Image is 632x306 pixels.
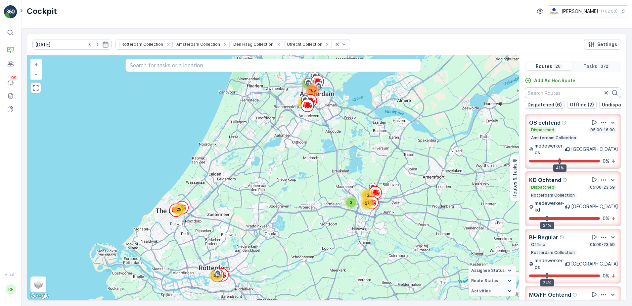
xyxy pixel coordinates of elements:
p: Amsterdam Collection [530,135,577,141]
p: Dispatched [530,185,555,190]
img: basis-logo_rgb2x.png [549,8,559,15]
div: Remove Den Haag Collection [275,42,282,47]
div: 9 [301,77,314,91]
p: Offline [530,242,546,247]
p: 05:00-23:59 [589,242,615,247]
p: medewerker-kd [535,200,565,213]
p: [GEOGRAPHIC_DATA] [571,261,618,267]
div: Remove Amsterdam Collection [222,42,229,47]
div: Help Tooltip Icon [572,292,578,297]
span: 27 [365,201,370,206]
a: Layers [31,277,46,292]
div: Help Tooltip Icon [562,120,567,125]
div: Rotterdam Collection [119,41,164,47]
div: Remove Utrecht Collection [324,42,331,47]
div: 66 [209,269,223,282]
div: Den Haag Collection [231,41,274,47]
input: Search Routes [525,88,621,98]
div: Utrecht Collection [285,41,323,47]
button: Offline (2) [567,101,597,109]
div: 24% [540,222,554,229]
p: [PERSON_NAME] [562,8,598,15]
a: 99 [4,76,17,89]
p: Rotterdam Collection [530,250,575,255]
div: 165 [306,84,319,97]
span: − [35,71,38,77]
p: MQ/FH Ochtend [529,291,571,299]
p: 0 % [603,215,609,222]
p: Dispatched (6) [527,101,562,108]
p: 05:00-18:00 [590,299,615,305]
p: medewerker-ps [535,257,565,271]
span: + [35,61,38,67]
span: v 1.48.1 [4,273,17,277]
p: Cockpit [27,6,57,17]
p: OS ochtend [529,119,561,127]
div: Remove Rotterdam Collection [165,42,172,47]
div: 27 [361,197,374,210]
p: 0 % [603,158,609,164]
p: Routes [536,63,552,70]
p: 372 [600,64,609,69]
span: Assignee Status [471,268,505,273]
a: Zoom Out [31,69,41,79]
div: 13 [360,189,374,202]
a: Zoom In [31,59,41,69]
span: 165 [309,88,316,93]
button: RR [4,278,17,301]
div: Help Tooltip Icon [563,177,568,183]
p: Dispatched [530,299,555,305]
p: Offline (2) [570,101,594,108]
span: Activities [471,288,491,294]
p: Add Ad Hoc Route [534,77,575,84]
p: BH Regular [529,233,558,241]
span: 28 [177,207,182,212]
span: 13 [365,193,369,198]
p: 0 % [603,273,609,279]
summary: Activities [469,286,516,296]
div: 28 [172,203,186,216]
p: Rotterdam Collection [530,193,575,198]
img: Google [29,292,51,300]
a: Open this area in Google Maps (opens a new window) [29,292,51,300]
p: 05:00-23:59 [589,185,615,190]
summary: Route Status [469,276,516,286]
a: Add Ad Hoc Route [525,77,575,84]
span: Route Status [471,278,498,283]
div: 61 [298,96,311,110]
p: [GEOGRAPHIC_DATA] [571,203,618,210]
button: Dispatched (6) [525,101,564,109]
p: Tasks [583,63,597,70]
span: 3 [350,200,352,205]
p: ( +02:00 ) [601,9,617,14]
button: Settings [584,39,621,50]
div: Help Tooltip Icon [560,235,565,240]
div: 24% [540,279,554,286]
p: 26 [555,64,561,69]
p: Settings [597,41,617,48]
input: Search for tasks or a location [125,59,421,72]
p: [GEOGRAPHIC_DATA] [571,146,618,153]
p: Dispatched [530,127,555,133]
p: 05:00-16:00 [590,127,615,133]
input: dd/mm/yyyy [32,39,112,50]
p: KD Ochtend [529,176,561,184]
p: 99 [11,75,17,81]
div: RR [6,284,16,295]
button: [PERSON_NAME](+02:00) [549,5,627,17]
p: Routes & Tasks [512,163,518,198]
img: logo [4,5,17,19]
summary: Assignee Status [469,266,516,276]
div: 3 [344,196,358,209]
div: Amsterdam Collection [174,41,221,47]
p: medewerker-os [535,143,565,156]
div: 41% [553,164,566,172]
